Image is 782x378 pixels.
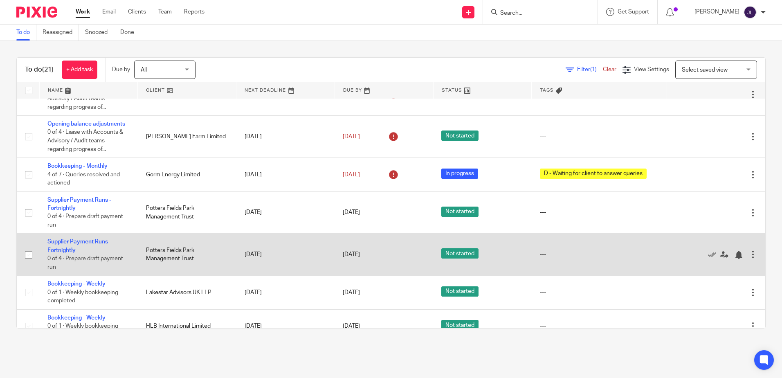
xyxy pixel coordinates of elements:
span: In progress [441,169,478,179]
div: --- [540,133,658,141]
span: [DATE] [343,252,360,257]
span: 0 of 4 · Liaise with Accounts & Advisory / Audit teams regarding progress of... [47,88,123,110]
a: Email [102,8,116,16]
a: To do [16,25,36,40]
a: Snoozed [85,25,114,40]
span: [DATE] [343,209,360,215]
div: --- [540,250,658,259]
span: Not started [441,130,479,141]
a: Supplier Payment Runs - Fortnightly [47,197,111,211]
img: Pixie [16,7,57,18]
td: [DATE] [236,309,335,343]
span: Not started [441,320,479,330]
a: + Add task [62,61,97,79]
div: --- [540,208,658,216]
td: HLB International Limited [138,309,236,343]
a: Work [76,8,90,16]
span: [DATE] [343,134,360,139]
a: Reassigned [43,25,79,40]
span: D - Waiting for client to answer queries [540,169,647,179]
td: Potters Fields Park Management Trust [138,191,236,234]
a: Mark as done [708,250,720,259]
img: svg%3E [744,6,757,19]
a: Bookkeeping - Weekly [47,315,106,321]
span: (1) [590,67,597,72]
span: 0 of 1 · Weekly bookkeeping completed [47,290,118,304]
span: Select saved view [682,67,728,73]
td: Lakestar Advisors UK LLP [138,276,236,309]
span: Tags [540,88,554,92]
span: [DATE] [343,172,360,178]
span: View Settings [634,67,669,72]
span: Get Support [618,9,649,15]
td: [DATE] [236,276,335,309]
span: Not started [441,248,479,259]
span: Not started [441,286,479,297]
input: Search [499,10,573,17]
span: 0 of 4 · Prepare draft payment run [47,214,123,228]
td: [PERSON_NAME] Farm Limited [138,116,236,158]
a: Done [120,25,140,40]
span: [DATE] [343,323,360,329]
span: Not started [441,207,479,217]
span: 0 of 4 · Prepare draft payment run [47,256,123,270]
td: [DATE] [236,234,335,276]
span: 0 of 1 · Weekly bookkeeping completed [47,323,118,337]
span: 4 of 7 · Queries resolved and actioned [47,172,120,186]
div: --- [540,288,658,297]
td: [DATE] [236,158,335,191]
td: Gorm Energy Limited [138,158,236,191]
a: Opening balance adjustments [47,121,125,127]
p: [PERSON_NAME] [694,8,739,16]
div: --- [540,322,658,330]
td: [DATE] [236,116,335,158]
a: Bookkeeping - Weekly [47,281,106,287]
td: [DATE] [236,191,335,234]
span: All [141,67,147,73]
a: Clients [128,8,146,16]
a: Clear [603,67,616,72]
span: 0 of 4 · Liaise with Accounts & Advisory / Audit teams regarding progress of... [47,130,123,152]
p: Due by [112,65,130,74]
a: Supplier Payment Runs - Fortnightly [47,239,111,253]
a: Reports [184,8,204,16]
span: (21) [42,66,54,73]
span: Filter [577,67,603,72]
span: [DATE] [343,290,360,295]
a: Team [158,8,172,16]
td: Potters Fields Park Management Trust [138,234,236,276]
a: Bookkeeping - Monthly [47,163,108,169]
h1: To do [25,65,54,74]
